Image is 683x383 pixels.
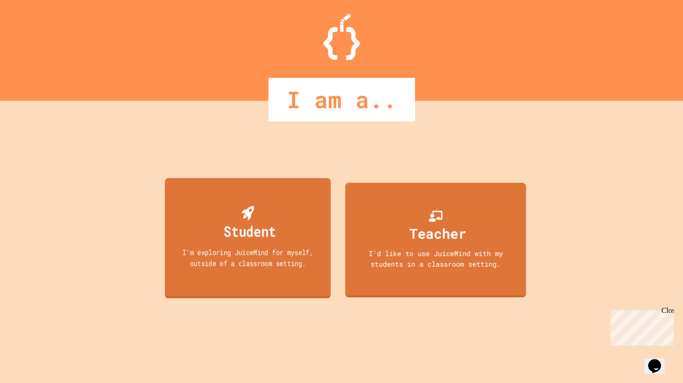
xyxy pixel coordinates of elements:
[645,346,674,374] iframe: chat widget
[607,306,674,345] iframe: chat widget
[224,220,276,242] div: Student
[409,223,466,244] div: Teacher
[173,247,322,268] div: I'm exploring JuiceMind for myself, outside of a classroom setting.
[4,4,63,58] div: Chat with us now!Close
[268,78,415,121] div: I am a..
[354,248,517,269] div: I'd like to use JuiceMind with my students in a classroom setting.
[323,14,360,60] img: Logo.svg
